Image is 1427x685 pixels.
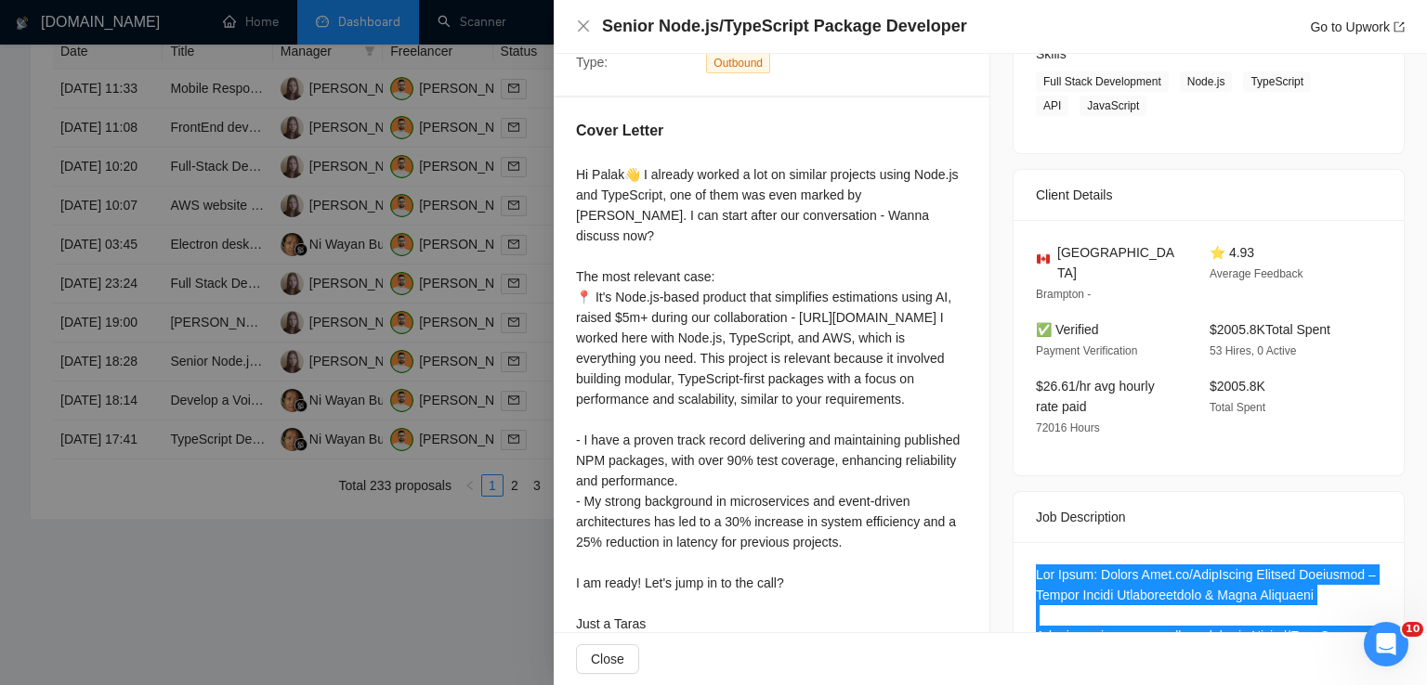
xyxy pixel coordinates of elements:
[1036,71,1169,92] span: Full Stack Development
[1036,344,1137,357] span: Payment Verification
[1036,46,1067,61] span: Skills
[1036,288,1091,301] span: Brampton -
[1364,622,1408,666] iframe: Intercom live chat
[591,649,624,669] span: Close
[1036,96,1068,116] span: API
[576,120,663,142] h5: Cover Letter
[1037,252,1050,265] img: 🇨🇦
[576,164,967,634] div: Hi Palak👋 I already worked a lot on similar projects using Node.js and TypeScript, one of them wa...
[1210,322,1330,337] span: $2005.8K Total Spent
[576,19,591,33] span: close
[576,19,591,34] button: Close
[1036,322,1099,337] span: ✅ Verified
[576,55,608,70] span: Type:
[1210,401,1265,414] span: Total Spent
[1210,245,1254,260] span: ⭐ 4.93
[1180,71,1233,92] span: Node.js
[1057,242,1180,283] span: [GEOGRAPHIC_DATA]
[1243,71,1311,92] span: TypeScript
[1402,622,1423,637] span: 10
[602,15,967,38] h4: Senior Node.js/TypeScript Package Developer
[1310,19,1405,34] a: Go to Upworkexport
[1210,344,1296,357] span: 53 Hires, 0 Active
[1394,21,1405,32] span: export
[1210,379,1265,394] span: $2005.8K
[1036,170,1381,220] div: Client Details
[1036,492,1381,542] div: Job Description
[576,644,639,674] button: Close
[1210,267,1303,280] span: Average Feedback
[1036,421,1100,434] span: 72016 Hours
[1036,379,1155,414] span: $26.61/hr avg hourly rate paid
[1080,96,1146,116] span: JavaScript
[706,53,770,73] span: Outbound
